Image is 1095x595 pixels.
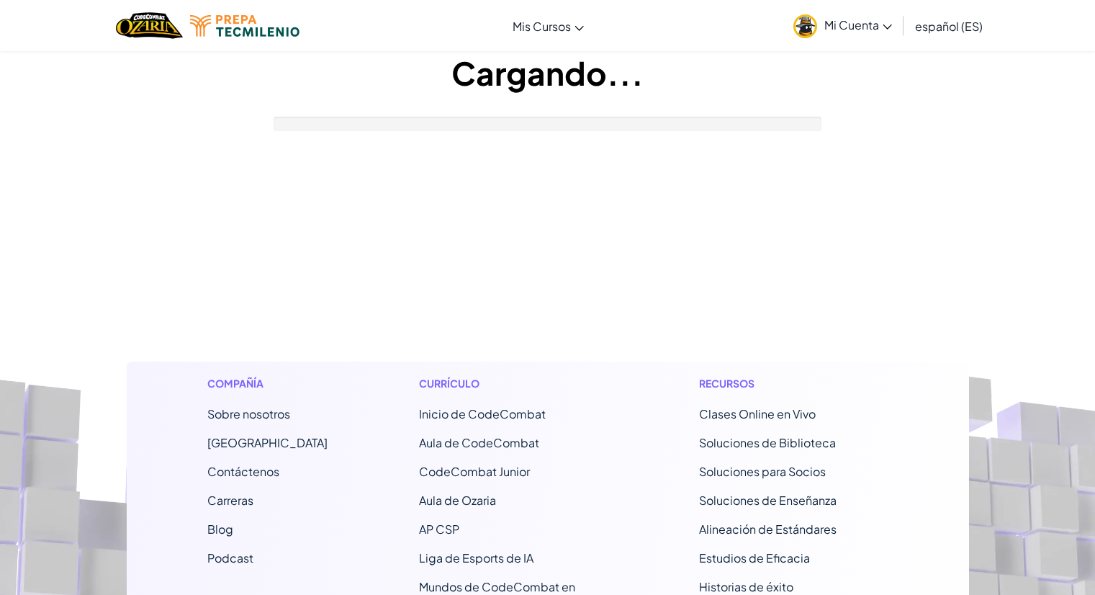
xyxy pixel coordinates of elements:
[793,14,817,38] img: avatar
[699,406,816,421] a: Clases Online en Vivo
[699,464,826,479] a: Soluciones para Socios
[786,3,899,48] a: Mi Cuenta
[207,464,279,479] span: Contáctenos
[419,435,539,450] a: Aula de CodeCombat
[419,493,496,508] a: Aula de Ozaria
[419,464,530,479] a: CodeCombat Junior
[207,376,328,391] h1: Compañía
[419,406,546,421] span: Inicio de CodeCombat
[116,11,183,40] a: Ozaria by CodeCombat logo
[824,17,892,32] span: Mi Cuenta
[207,435,328,450] a: [GEOGRAPHIC_DATA]
[419,376,608,391] h1: Currículo
[116,11,183,40] img: Home
[699,493,837,508] a: Soluciones de Enseñanza
[699,522,837,537] a: Alineación de Estándares
[915,19,983,34] span: español (ES)
[207,550,253,565] a: Podcast
[699,376,888,391] h1: Recursos
[699,579,793,594] a: Historias de éxito
[207,406,290,421] a: Sobre nosotros
[207,493,253,508] a: Carreras
[513,19,571,34] span: Mis Cursos
[908,6,990,45] a: español (ES)
[207,522,233,537] a: Blog
[190,15,299,37] img: Tecmilenio logo
[419,522,459,537] a: AP CSP
[505,6,591,45] a: Mis Cursos
[419,550,533,565] a: Liga de Esports de IA
[699,550,810,565] a: Estudios de Eficacia
[699,435,836,450] a: Soluciones de Biblioteca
